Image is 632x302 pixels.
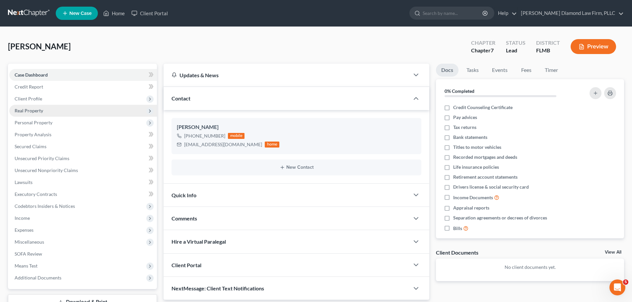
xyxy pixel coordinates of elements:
[15,144,46,149] span: Secured Claims
[177,123,416,131] div: [PERSON_NAME]
[8,41,71,51] span: [PERSON_NAME]
[423,7,483,19] input: Search by name...
[453,144,501,151] span: Titles to motor vehicles
[471,39,495,47] div: Chapter
[172,285,264,291] span: NextMessage: Client Text Notifications
[15,84,43,90] span: Credit Report
[15,96,42,101] span: Client Profile
[487,64,513,77] a: Events
[453,184,529,190] span: Drivers license & social security card
[15,239,44,245] span: Miscellaneous
[15,120,52,125] span: Personal Property
[518,7,624,19] a: [PERSON_NAME] Diamond Law Firm, PLLC
[15,155,69,161] span: Unsecured Priority Claims
[15,215,30,221] span: Income
[453,124,476,131] span: Tax returns
[453,154,517,160] span: Recorded mortgages and deeds
[571,39,616,54] button: Preview
[177,165,416,170] button: New Contact
[9,176,157,188] a: Lawsuits
[9,152,157,164] a: Unsecured Priority Claims
[506,39,526,47] div: Status
[436,64,458,77] a: Docs
[623,279,628,285] span: 5
[495,7,517,19] a: Help
[184,141,262,148] div: [EMAIL_ADDRESS][DOMAIN_NAME]
[536,47,560,54] div: FLMB
[172,238,226,245] span: Hire a Virtual Paralegal
[453,134,487,141] span: Bank statements
[15,263,37,269] span: Means Test
[453,164,499,170] span: Life insurance policies
[445,88,474,94] strong: 0% Completed
[539,64,563,77] a: Timer
[9,69,157,81] a: Case Dashboard
[15,167,78,173] span: Unsecured Nonpriority Claims
[453,205,489,211] span: Appraisal reports
[172,215,197,221] span: Comments
[453,225,462,232] span: Bills
[172,95,190,101] span: Contact
[15,132,51,137] span: Property Analysis
[9,188,157,200] a: Executory Contracts
[15,251,42,257] span: SOFA Review
[491,47,494,53] span: 7
[128,7,171,19] a: Client Portal
[228,133,245,139] div: mobile
[15,108,43,113] span: Real Property
[506,47,526,54] div: Lead
[15,203,75,209] span: Codebtors Insiders & Notices
[15,72,48,78] span: Case Dashboard
[15,191,57,197] span: Executory Contracts
[15,179,33,185] span: Lawsuits
[184,133,225,139] div: [PHONE_NUMBER]
[609,279,625,295] iframe: Intercom live chat
[265,142,279,148] div: home
[441,264,619,271] p: No client documents yet.
[15,227,34,233] span: Expenses
[605,250,621,255] a: View All
[69,11,92,16] span: New Case
[453,174,518,180] span: Retirement account statements
[516,64,537,77] a: Fees
[9,81,157,93] a: Credit Report
[100,7,128,19] a: Home
[172,262,201,268] span: Client Portal
[9,248,157,260] a: SOFA Review
[453,194,493,201] span: Income Documents
[9,141,157,152] a: Secured Claims
[453,214,547,221] span: Separation agreements or decrees of divorces
[9,129,157,141] a: Property Analysis
[15,275,61,280] span: Additional Documents
[436,249,478,256] div: Client Documents
[453,104,513,111] span: Credit Counseling Certificate
[9,164,157,176] a: Unsecured Nonpriority Claims
[172,72,401,79] div: Updates & News
[536,39,560,47] div: District
[461,64,484,77] a: Tasks
[453,114,477,121] span: Pay advices
[172,192,196,198] span: Quick Info
[471,47,495,54] div: Chapter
